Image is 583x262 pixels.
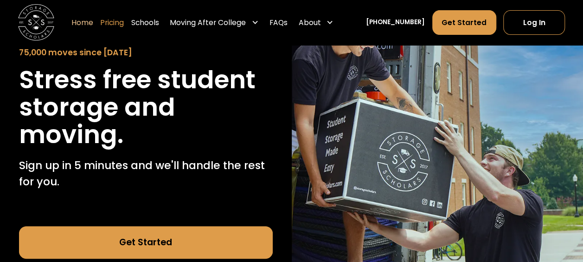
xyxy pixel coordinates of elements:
a: Schools [131,10,159,35]
div: About [298,17,320,28]
div: Moving After College [170,17,246,28]
a: Get Started [432,10,496,35]
div: About [295,10,337,35]
div: 75,000 moves since [DATE] [19,46,273,59]
a: Get Started [19,226,273,259]
a: Pricing [100,10,124,35]
a: Home [71,10,93,35]
a: FAQs [269,10,288,35]
div: Moving After College [166,10,262,35]
h1: Stress free student storage and moving. [19,66,273,148]
img: Storage Scholars main logo [18,5,54,41]
a: [PHONE_NUMBER] [366,18,425,28]
a: Log In [503,10,565,35]
p: Sign up in 5 minutes and we'll handle the rest for you. [19,157,273,190]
